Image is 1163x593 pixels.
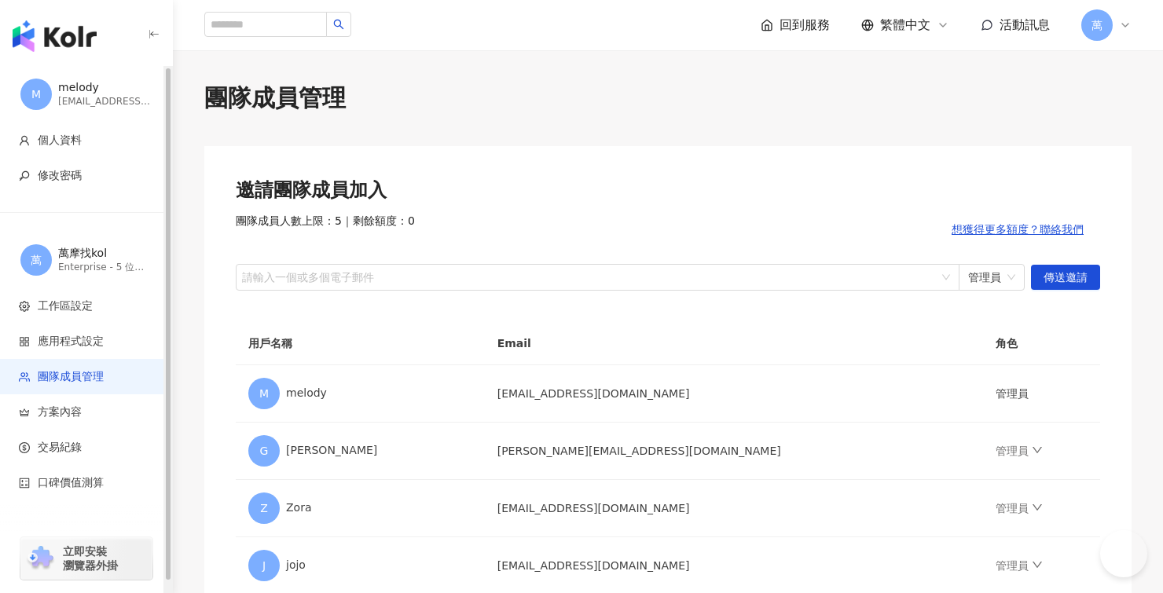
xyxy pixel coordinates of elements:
span: G [260,442,269,459]
td: [EMAIL_ADDRESS][DOMAIN_NAME] [485,365,983,423]
span: calculator [19,478,30,489]
span: 回到服務 [780,16,830,34]
a: 回到服務 [761,16,830,34]
a: chrome extension立即安裝 瀏覽器外掛 [20,537,152,580]
span: down [1032,559,1043,570]
span: 修改密碼 [38,168,82,184]
span: M [31,86,41,103]
span: 立即安裝 瀏覽器外掛 [63,544,118,573]
span: 交易紀錄 [38,440,82,456]
div: 團隊成員管理 [204,82,1132,115]
a: 管理員 [996,502,1043,514]
a: 管理員 [996,445,1043,457]
span: 想獲得更多額度？聯絡我們 [952,223,1084,236]
td: [EMAIL_ADDRESS][DOMAIN_NAME] [485,480,983,537]
a: 管理員 [996,559,1043,572]
span: search [333,19,344,30]
span: J [262,557,266,574]
span: 應用程式設定 [38,334,104,350]
button: 傳送邀請 [1031,265,1100,290]
span: 萬 [31,251,42,269]
div: melody [58,80,152,96]
span: M [259,385,269,402]
div: [EMAIL_ADDRESS][DOMAIN_NAME] [58,95,152,108]
span: key [19,170,30,181]
span: 團隊成員人數上限：5 ｜ 剩餘額度：0 [236,214,415,245]
span: 傳送邀請 [1044,265,1088,291]
th: 角色 [983,322,1100,365]
th: Email [485,322,983,365]
span: user [19,135,30,146]
span: 方案內容 [38,404,82,420]
th: 用戶名稱 [236,322,485,365]
button: 想獲得更多額度？聯絡我們 [935,214,1100,245]
iframe: Help Scout Beacon - Open [1100,530,1147,577]
div: Enterprise - 5 位成員 [58,261,152,274]
img: chrome extension [25,546,56,571]
span: appstore [19,336,30,347]
div: Zora [248,492,472,524]
span: 活動訊息 [1000,17,1050,32]
span: 工作區設定 [38,298,93,314]
div: [PERSON_NAME] [248,435,472,467]
span: Z [260,500,268,517]
img: logo [13,20,97,52]
div: melody [248,378,472,409]
span: down [1032,502,1043,513]
span: 萬 [1091,16,1102,34]
span: 個人資料 [38,133,82,148]
div: jojo [248,550,472,581]
td: [PERSON_NAME][EMAIL_ADDRESS][DOMAIN_NAME] [485,423,983,480]
div: 萬摩找kol [58,246,152,262]
span: down [1032,445,1043,456]
span: 管理員 [968,265,1015,290]
td: 管理員 [983,365,1100,423]
span: dollar [19,442,30,453]
span: 團隊成員管理 [38,369,104,385]
span: 口碑價值測算 [38,475,104,491]
div: 邀請團隊成員加入 [236,178,1100,204]
span: 繁體中文 [880,16,930,34]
